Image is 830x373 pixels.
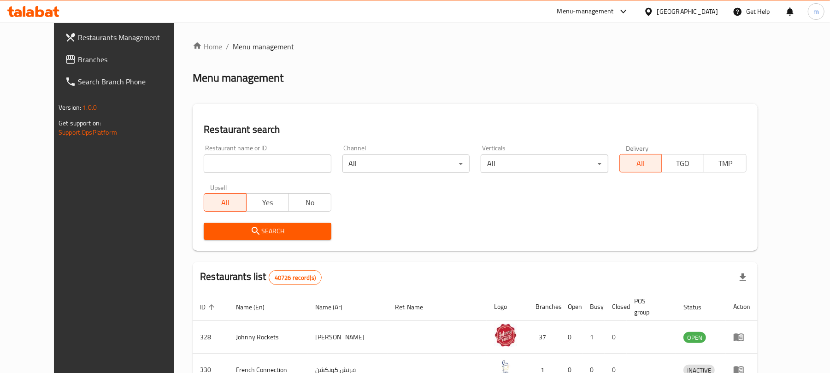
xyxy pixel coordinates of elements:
[395,302,436,313] span: Ref. Name
[813,6,819,17] span: m
[204,123,747,136] h2: Restaurant search
[315,302,354,313] span: Name (Ar)
[226,41,229,52] li: /
[58,48,193,71] a: Branches
[208,196,243,209] span: All
[528,293,560,321] th: Branches
[605,321,627,354] td: 0
[250,196,285,209] span: Yes
[211,225,324,237] span: Search
[308,321,388,354] td: [PERSON_NAME]
[82,101,97,113] span: 1.0.0
[557,6,614,17] div: Menu-management
[626,145,649,151] label: Delivery
[193,41,222,52] a: Home
[78,76,185,87] span: Search Branch Phone
[560,321,583,354] td: 0
[193,71,283,85] h2: Menu management
[665,157,700,170] span: TGO
[204,193,247,212] button: All
[59,101,81,113] span: Version:
[708,157,743,170] span: TMP
[58,71,193,93] a: Search Branch Phone
[204,154,331,173] input: Search for restaurant name or ID..
[200,270,322,285] h2: Restaurants list
[58,26,193,48] a: Restaurants Management
[193,41,758,52] nav: breadcrumb
[236,302,277,313] span: Name (En)
[634,296,665,318] span: POS group
[233,41,294,52] span: Menu management
[657,6,718,17] div: [GEOGRAPHIC_DATA]
[624,157,659,170] span: All
[269,273,321,282] span: 40726 record(s)
[583,321,605,354] td: 1
[200,302,218,313] span: ID
[683,302,713,313] span: Status
[269,270,322,285] div: Total records count
[481,154,608,173] div: All
[204,223,331,240] button: Search
[661,154,704,172] button: TGO
[229,321,308,354] td: Johnny Rockets
[528,321,560,354] td: 37
[78,32,185,43] span: Restaurants Management
[293,196,328,209] span: No
[487,293,528,321] th: Logo
[59,126,117,138] a: Support.OpsPlatform
[59,117,101,129] span: Get support on:
[78,54,185,65] span: Branches
[619,154,662,172] button: All
[732,266,754,289] div: Export file
[288,193,331,212] button: No
[246,193,289,212] button: Yes
[733,332,750,343] div: Menu
[683,332,706,343] span: OPEN
[494,324,517,347] img: Johnny Rockets
[193,321,229,354] td: 328
[560,293,583,321] th: Open
[605,293,627,321] th: Closed
[726,293,758,321] th: Action
[210,184,227,190] label: Upsell
[704,154,747,172] button: TMP
[583,293,605,321] th: Busy
[342,154,470,173] div: All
